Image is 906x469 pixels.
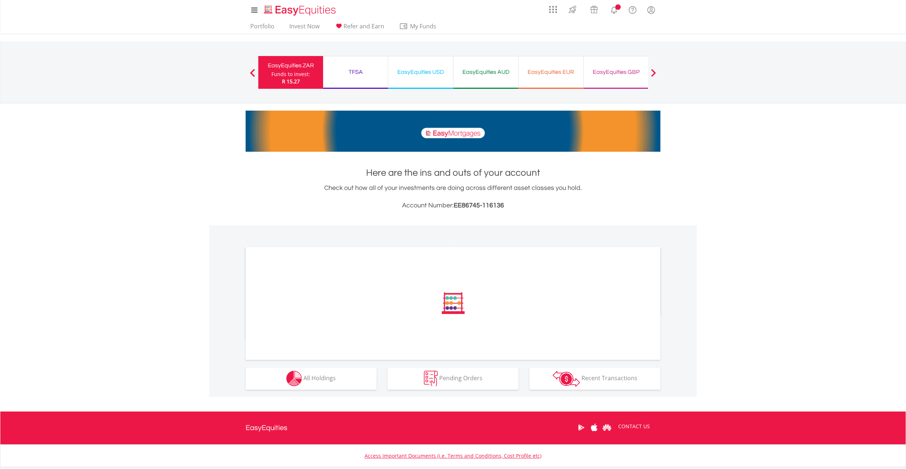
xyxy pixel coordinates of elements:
a: FAQ's and Support [623,2,642,16]
a: Portfolio [247,23,277,34]
img: grid-menu-icon.svg [549,5,557,13]
h3: Account Number: [246,200,660,211]
div: Check out how all of your investments are doing across different asset classes you hold. [246,183,660,211]
span: Pending Orders [439,374,482,382]
img: transactions-zar-wht.png [553,371,580,387]
button: Recent Transactions [529,368,660,390]
img: EasyEquities_Logo.png [263,4,339,16]
img: EasyMortage Promotion Banner [246,111,660,152]
button: Previous [245,72,260,80]
div: EasyEquities ZAR [263,60,319,71]
a: AppsGrid [544,2,562,13]
span: EE86745-116136 [454,202,504,209]
img: pending_instructions-wht.png [424,371,438,386]
button: Next [646,72,661,80]
div: EasyEquities EUR [523,67,579,77]
div: EasyEquities AUD [458,67,514,77]
button: Pending Orders [388,368,518,390]
span: My Funds [399,21,447,31]
button: All Holdings [246,368,377,390]
div: TFSA [327,67,384,77]
a: Vouchers [583,2,605,15]
a: Home page [261,2,339,16]
a: CONTACT US [613,416,655,437]
a: Huawei [600,416,613,439]
img: vouchers-v2.svg [588,4,600,15]
span: Recent Transactions [581,374,637,382]
span: R 15.27 [282,78,300,85]
div: EasyEquities GBP [588,67,644,77]
a: Google Play [575,416,588,439]
img: thrive-v2.svg [567,4,579,15]
img: holdings-wht.png [286,371,302,386]
a: Refer and Earn [331,23,387,34]
a: EasyEquities [246,412,287,444]
span: Refer and Earn [343,22,384,30]
div: EasyEquities USD [393,67,449,77]
a: Invest Now [286,23,322,34]
a: Apple [588,416,600,439]
h1: Here are the ins and outs of your account [246,166,660,179]
span: All Holdings [303,374,336,382]
a: Notifications [605,2,623,16]
a: Access Important Documents (i.e. Terms and Conditions, Cost Profile etc) [365,452,541,459]
a: My Profile [642,2,660,18]
div: Funds to invest: [271,71,310,78]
